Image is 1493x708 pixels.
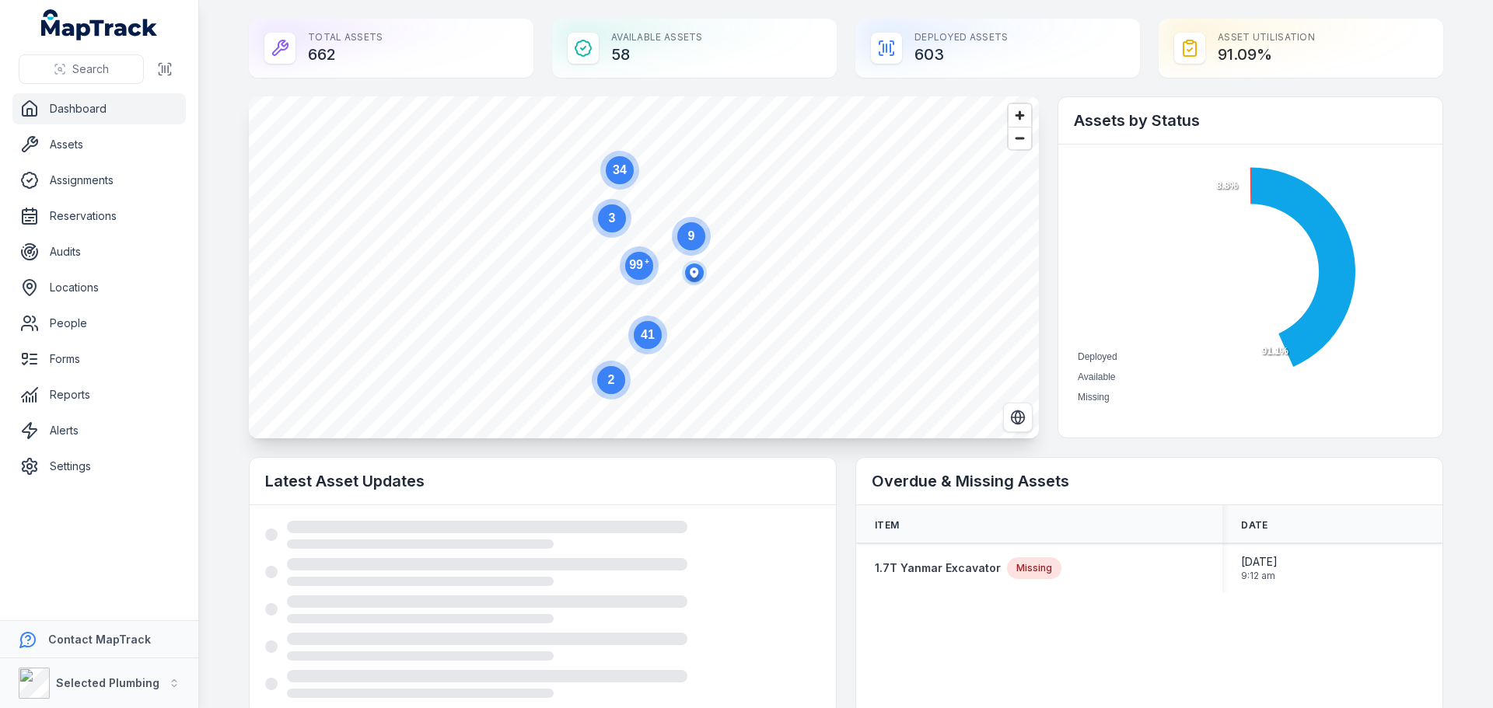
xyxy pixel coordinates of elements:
[12,93,186,124] a: Dashboard
[645,257,649,266] tspan: +
[1078,392,1110,403] span: Missing
[265,470,820,492] h2: Latest Asset Updates
[12,451,186,482] a: Settings
[12,165,186,196] a: Assignments
[48,633,151,646] strong: Contact MapTrack
[688,229,695,242] text: 9
[1078,371,1115,382] span: Available
[1241,554,1278,570] span: [DATE]
[1241,519,1267,532] span: Date
[41,9,158,40] a: MapTrack
[1003,403,1033,432] button: Switch to Satellite View
[72,61,109,77] span: Search
[641,328,655,341] text: 41
[1007,557,1061,579] div: Missing
[613,163,627,176] text: 34
[12,129,186,160] a: Assets
[608,373,615,386] text: 2
[1009,127,1031,149] button: Zoom out
[12,201,186,232] a: Reservations
[1074,110,1427,131] h2: Assets by Status
[12,415,186,446] a: Alerts
[875,560,1001,576] a: 1.7T Yanmar Excavator
[19,54,144,84] button: Search
[12,308,186,339] a: People
[1009,104,1031,127] button: Zoom in
[249,96,1039,438] canvas: Map
[875,519,899,532] span: Item
[1241,570,1278,582] span: 9:12 am
[12,379,186,410] a: Reports
[12,236,186,267] a: Audits
[12,344,186,375] a: Forms
[1078,351,1117,362] span: Deployed
[629,257,649,271] text: 99
[56,676,159,689] strong: Selected Plumbing
[872,470,1427,492] h2: Overdue & Missing Assets
[609,211,616,225] text: 3
[1241,554,1278,582] time: 8/20/2025, 9:12:07 AM
[12,272,186,303] a: Locations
